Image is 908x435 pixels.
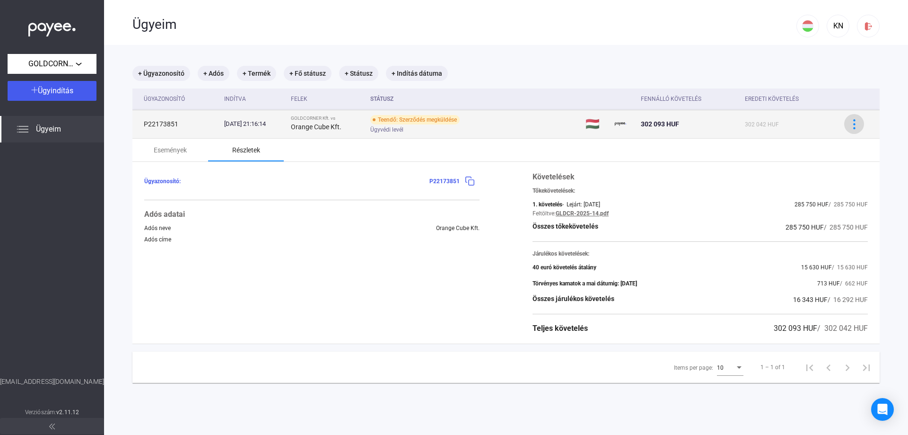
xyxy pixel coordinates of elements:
[641,93,737,105] div: Fennálló követelés
[436,225,480,231] div: Orange Cube Kft.
[864,21,873,31] img: logout-red
[800,358,819,377] button: First page
[830,20,846,32] div: KN
[144,236,171,243] div: Adós címe
[144,209,480,220] div: Adós adatai
[8,81,96,101] button: Ügyindítás
[370,115,460,124] div: Teendő: Szerződés megküldése
[224,93,283,105] div: Indítva
[144,93,185,105] div: Ügyazonosító
[582,110,611,138] td: 🇭🇺
[717,362,743,373] mat-select: Items per page:
[615,118,626,130] img: payee-logo
[460,171,480,191] button: copy-blue
[8,54,96,74] button: GOLDCORNER Kft.
[224,93,246,105] div: Indítva
[840,280,868,287] span: / 662 HUF
[717,364,724,371] span: 10
[370,124,403,135] span: Ügyvédi levél
[533,171,868,183] div: Követelések
[796,15,819,37] button: HU
[154,144,187,156] div: Események
[801,264,832,271] span: 15 630 HUF
[533,250,868,257] div: Járulékos követelések:
[28,58,76,70] span: GOLDCORNER Kft.
[832,264,868,271] span: / 15 630 HUF
[237,66,276,81] mat-chip: + Termék
[849,119,859,129] img: more-blue
[533,323,588,334] div: Teljes követelés
[844,114,864,134] button: more-blue
[817,324,868,333] span: / 302 042 HUF
[224,119,283,129] div: [DATE] 21:16:14
[556,210,609,217] a: GLDCR-2025-14.pdf
[857,15,880,37] button: logout-red
[745,93,832,105] div: Eredeti követelés
[198,66,229,81] mat-chip: + Adós
[824,223,868,231] span: / 285 750 HUF
[786,223,824,231] span: 285 750 HUF
[132,66,190,81] mat-chip: + Ügyazonosító
[367,89,582,110] th: Státusz
[838,358,857,377] button: Next page
[857,358,876,377] button: Last page
[339,66,378,81] mat-chip: + Státusz
[827,15,849,37] button: KN
[641,120,679,128] span: 302 093 HUF
[38,86,73,95] span: Ügyindítás
[28,18,76,37] img: white-payee-white-dot.svg
[828,296,868,303] span: / 16 292 HUF
[291,123,341,131] strong: Orange Cube Kft.
[56,409,79,416] strong: v2.11.12
[533,187,868,194] div: Tőkekövetelések:
[291,93,307,105] div: Felek
[794,201,829,208] span: 285 750 HUF
[641,93,701,105] div: Fennálló követelés
[386,66,448,81] mat-chip: + Indítás dátuma
[291,115,362,121] div: GOLDCORNER Kft. vs
[745,93,799,105] div: Eredeti követelés
[819,358,838,377] button: Previous page
[817,280,840,287] span: 713 HUF
[802,20,813,32] img: HU
[562,201,600,208] div: - Lejárt: [DATE]
[284,66,332,81] mat-chip: + Fő státusz
[533,201,562,208] div: 1. követelés
[774,324,817,333] span: 302 093 HUF
[132,110,220,138] td: P22173851
[17,124,28,135] img: list.svg
[829,201,868,208] span: / 285 750 HUF
[36,124,61,135] span: Ügyeim
[144,178,181,185] span: Ügyazonosító:
[429,178,460,185] span: P22173851
[291,93,362,105] div: Felek
[49,424,55,429] img: arrow-double-left-grey.svg
[465,176,475,186] img: copy-blue
[533,280,637,287] div: Törvényes kamatok a mai dátumig: [DATE]
[31,87,38,93] img: plus-white.svg
[144,225,171,231] div: Adós neve
[760,362,785,373] div: 1 – 1 of 1
[132,17,796,33] div: Ügyeim
[745,121,779,128] span: 302 042 HUF
[533,264,596,271] div: 40 euró követelés átalány
[144,93,217,105] div: Ügyazonosító
[793,296,828,303] span: 16 343 HUF
[533,294,614,305] div: Összes járulékos követelés
[533,210,556,217] div: Feltöltve:
[871,398,894,421] div: Open Intercom Messenger
[232,144,260,156] div: Részletek
[674,362,713,373] div: Items per page:
[533,222,598,233] div: Összes tőkekövetelés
